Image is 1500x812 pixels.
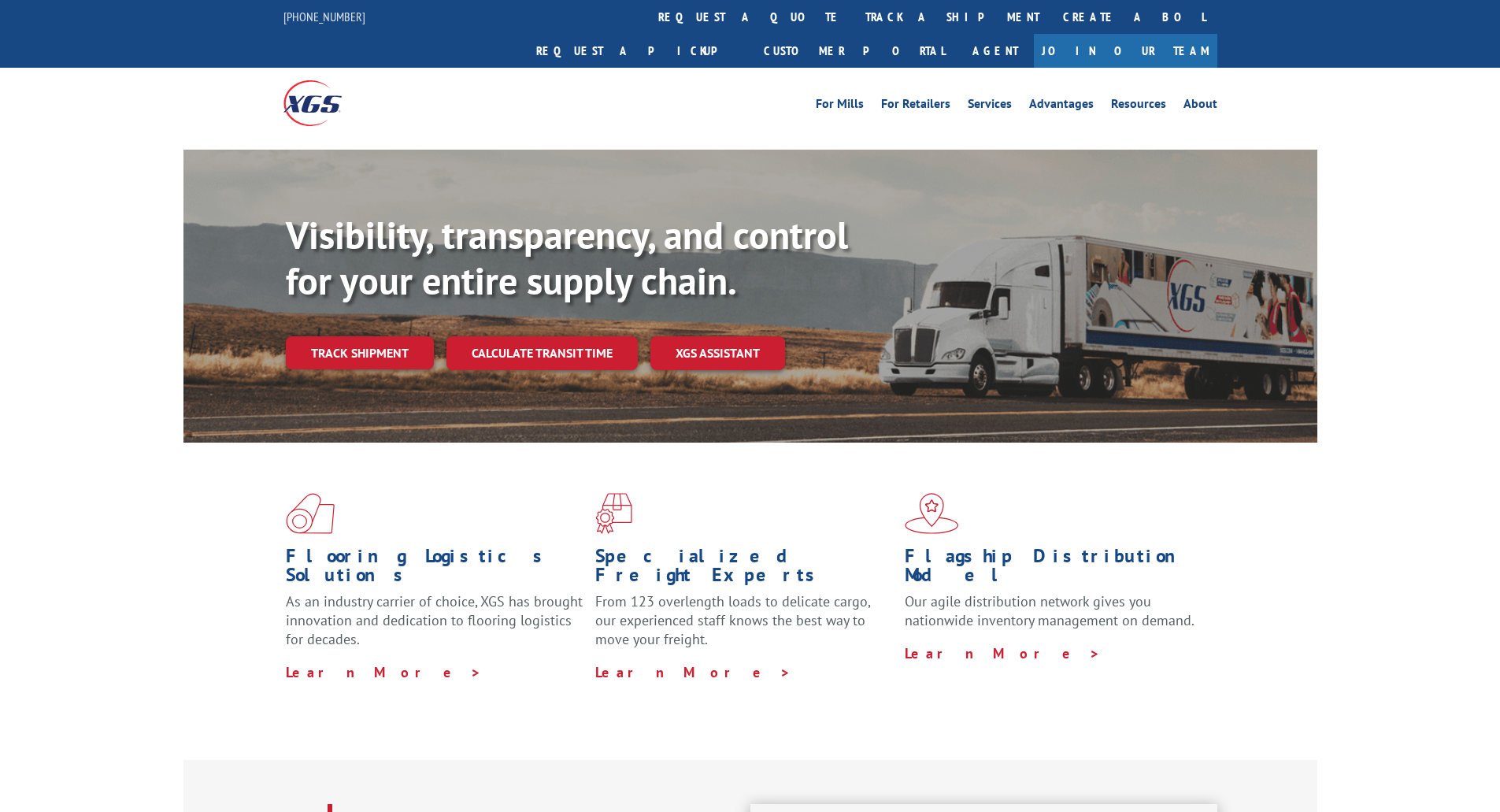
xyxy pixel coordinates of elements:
a: [PHONE_NUMBER] [283,9,365,24]
a: About [1183,98,1217,115]
span: Our agile distribution network gives you nationwide inventory management on demand. [905,592,1194,629]
img: xgs-icon-focused-on-flooring-red [595,493,632,534]
img: xgs-icon-flagship-distribution-model-red [905,493,959,534]
a: Calculate transit time [446,336,638,370]
p: From 123 overlength loads to delicate cargo, our experienced staff knows the best way to move you... [595,592,893,662]
a: Learn More > [286,663,482,681]
a: Track shipment [286,336,434,369]
img: xgs-icon-total-supply-chain-intelligence-red [286,493,335,534]
h1: Specialized Freight Experts [595,547,893,592]
h1: Flagship Distribution Model [905,547,1202,592]
a: XGS ASSISTANT [650,336,785,370]
h1: Flooring Logistics Solutions [286,547,583,592]
a: Customer Portal [752,34,957,68]
a: Join Our Team [1034,34,1217,68]
b: Visibility, transparency, and control for your entire supply chain. [286,210,848,305]
a: Resources [1111,98,1166,115]
span: As an industry carrier of choice, XGS has brought innovation and dedication to flooring logistics... [286,592,583,648]
a: For Mills [816,98,864,115]
a: Advantages [1029,98,1094,115]
a: Agent [957,34,1034,68]
a: Request a pickup [524,34,752,68]
a: Services [968,98,1012,115]
a: Learn More > [905,644,1101,662]
a: Learn More > [595,663,791,681]
a: For Retailers [881,98,950,115]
